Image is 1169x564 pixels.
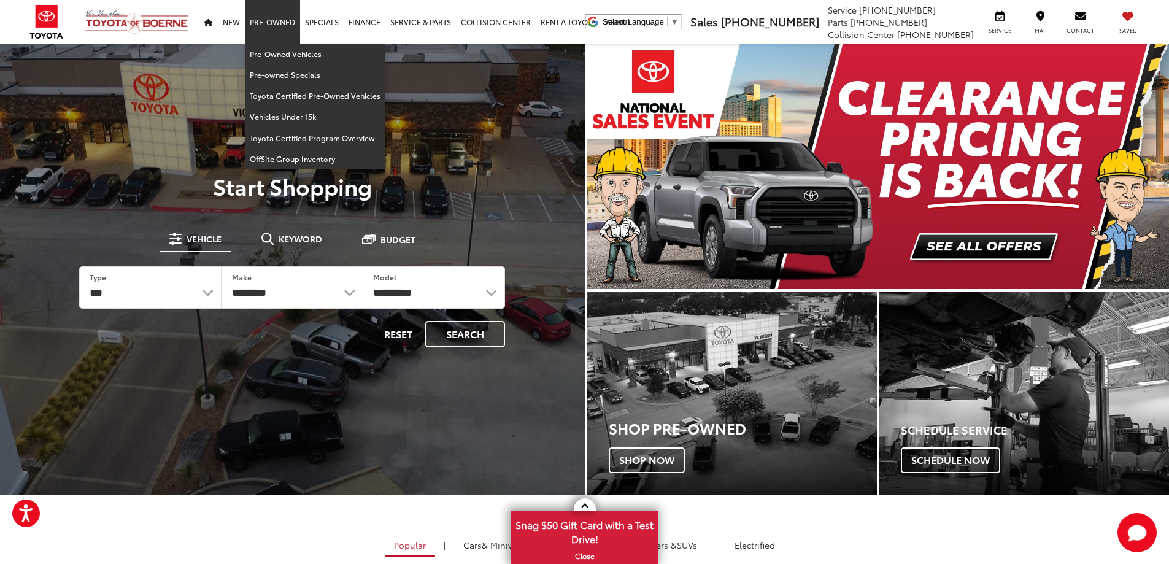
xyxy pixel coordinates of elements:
[232,272,252,282] label: Make
[609,447,685,473] span: Shop Now
[901,447,1000,473] span: Schedule Now
[380,235,415,244] span: Budget
[671,17,679,26] span: ▼
[374,321,423,347] button: Reset
[454,535,532,555] a: Cars
[721,14,819,29] span: [PHONE_NUMBER]
[859,4,936,16] span: [PHONE_NUMBER]
[603,17,679,26] a: Select Language​
[851,16,927,28] span: [PHONE_NUMBER]
[828,4,857,16] span: Service
[482,539,523,551] span: & Minivan
[828,28,895,41] span: Collision Center
[245,64,385,85] a: Pre-owned Specials
[1082,68,1169,265] button: Click to view next picture.
[52,174,533,198] p: Start Shopping
[385,535,435,557] a: Popular
[1027,26,1054,34] span: Map
[245,44,385,64] a: Pre-Owned Vehicles
[690,14,718,29] span: Sales
[373,272,396,282] label: Model
[614,535,706,555] a: SUVs
[441,539,449,551] li: |
[986,26,1014,34] span: Service
[879,292,1169,495] a: Schedule Service Schedule Now
[603,17,664,26] span: Select Language
[879,292,1169,495] div: Toyota
[1067,26,1094,34] span: Contact
[245,128,385,149] a: Toyota Certified Program Overview
[712,539,720,551] li: |
[245,106,385,127] a: Vehicles Under 15k
[901,424,1169,436] h4: Schedule Service
[667,17,668,26] span: ​
[1117,513,1157,552] svg: Start Chat
[245,85,385,106] a: Toyota Certified Pre-Owned Vehicles
[609,420,877,436] h3: Shop Pre-Owned
[725,535,784,555] a: Electrified
[425,321,505,347] button: Search
[1114,26,1141,34] span: Saved
[897,28,974,41] span: [PHONE_NUMBER]
[187,234,222,243] span: Vehicle
[85,9,189,34] img: Vic Vaughan Toyota of Boerne
[512,512,657,549] span: Snag $50 Gift Card with a Test Drive!
[90,272,106,282] label: Type
[279,234,322,243] span: Keyword
[587,292,877,495] a: Shop Pre-Owned Shop Now
[1117,513,1157,552] button: Toggle Chat Window
[828,16,848,28] span: Parts
[245,149,385,169] a: OffSite Group Inventory
[587,68,674,265] button: Click to view previous picture.
[587,292,877,495] div: Toyota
